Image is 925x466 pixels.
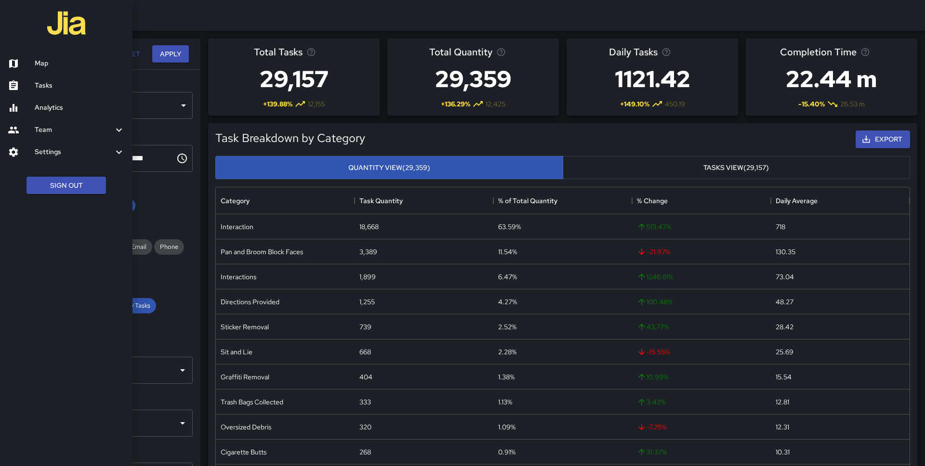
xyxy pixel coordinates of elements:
h6: Tasks [35,80,125,91]
h6: Team [35,125,113,135]
h6: Map [35,58,125,69]
h6: Settings [35,147,113,157]
h6: Analytics [35,103,125,113]
button: Sign Out [26,177,106,194]
img: jia-logo [47,4,86,42]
